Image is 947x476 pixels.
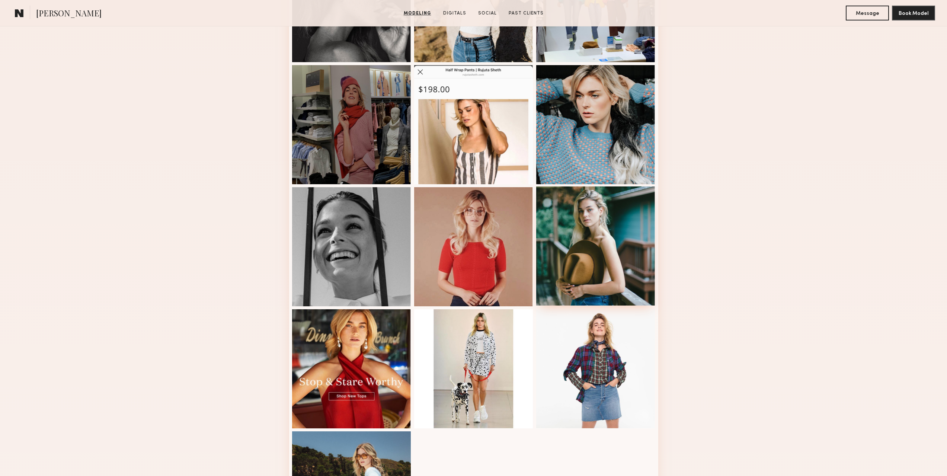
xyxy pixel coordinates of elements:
[475,10,500,17] a: Social
[440,10,469,17] a: Digitals
[892,6,935,20] button: Book Model
[506,10,547,17] a: Past Clients
[36,7,102,20] span: [PERSON_NAME]
[892,10,935,16] a: Book Model
[401,10,434,17] a: Modeling
[846,6,889,20] button: Message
